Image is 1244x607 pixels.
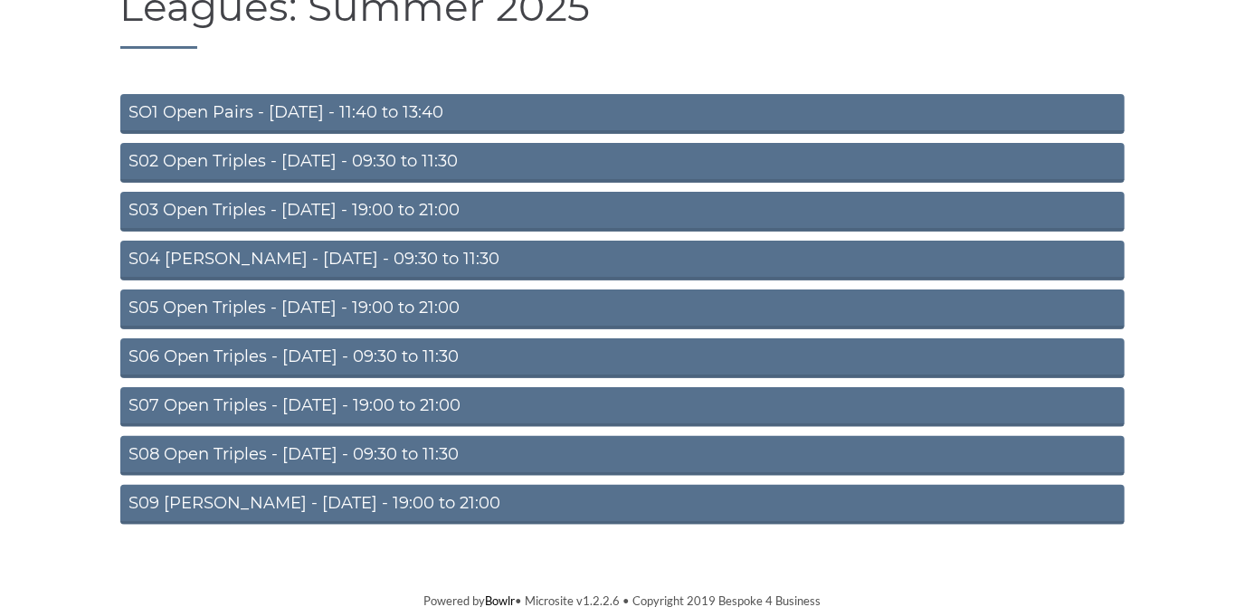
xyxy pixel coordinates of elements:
a: S09 [PERSON_NAME] - [DATE] - 19:00 to 21:00 [120,485,1125,525]
a: SO1 Open Pairs - [DATE] - 11:40 to 13:40 [120,94,1125,134]
a: S03 Open Triples - [DATE] - 19:00 to 21:00 [120,192,1125,232]
a: S04 [PERSON_NAME] - [DATE] - 09:30 to 11:30 [120,241,1125,280]
a: S07 Open Triples - [DATE] - 19:00 to 21:00 [120,387,1125,427]
a: S06 Open Triples - [DATE] - 09:30 to 11:30 [120,338,1125,378]
a: S02 Open Triples - [DATE] - 09:30 to 11:30 [120,143,1125,183]
a: S05 Open Triples - [DATE] - 19:00 to 21:00 [120,289,1125,329]
a: S08 Open Triples - [DATE] - 09:30 to 11:30 [120,436,1125,476]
